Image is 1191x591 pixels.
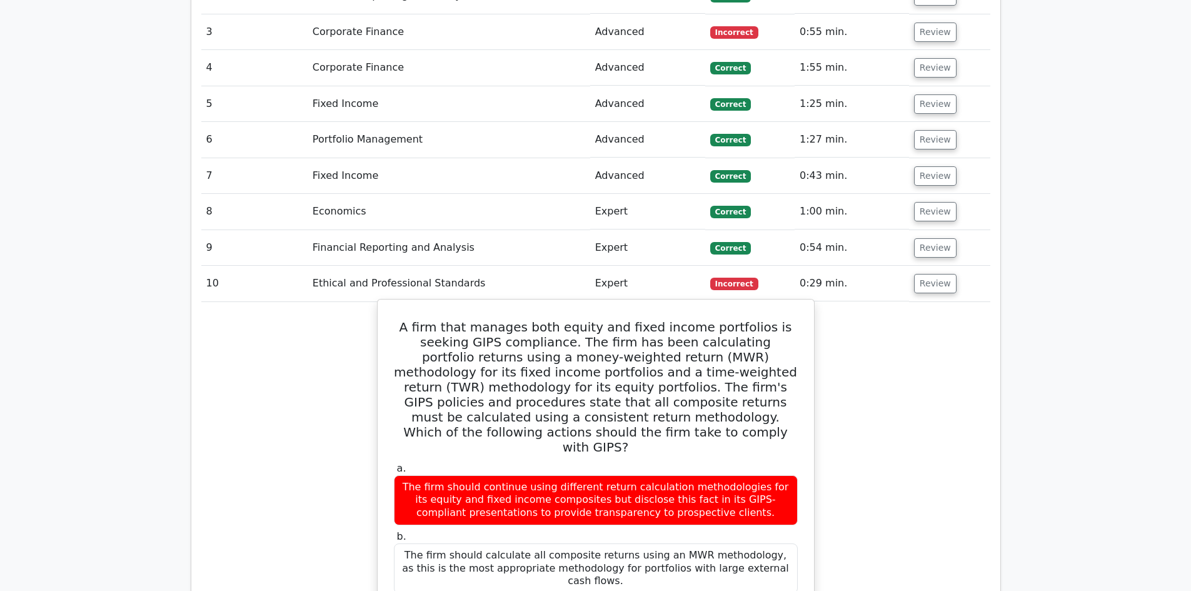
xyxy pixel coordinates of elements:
[201,14,308,50] td: 3
[710,62,751,74] span: Correct
[201,230,308,266] td: 9
[710,26,758,39] span: Incorrect
[710,242,751,255] span: Correct
[394,475,798,525] div: The firm should continue using different return calculation methodologies for its equity and fixe...
[308,194,590,230] td: Economics
[914,94,957,114] button: Review
[201,194,308,230] td: 8
[590,86,705,122] td: Advanced
[710,134,751,146] span: Correct
[590,14,705,50] td: Advanced
[308,266,590,301] td: Ethical and Professional Standards
[710,170,751,183] span: Correct
[914,23,957,42] button: Review
[308,230,590,266] td: Financial Reporting and Analysis
[795,266,909,301] td: 0:29 min.
[710,206,751,218] span: Correct
[590,50,705,86] td: Advanced
[308,86,590,122] td: Fixed Income
[795,230,909,266] td: 0:54 min.
[914,166,957,186] button: Review
[795,158,909,194] td: 0:43 min.
[201,266,308,301] td: 10
[795,122,909,158] td: 1:27 min.
[590,158,705,194] td: Advanced
[590,194,705,230] td: Expert
[201,158,308,194] td: 7
[590,230,705,266] td: Expert
[308,122,590,158] td: Portfolio Management
[795,50,909,86] td: 1:55 min.
[710,98,751,111] span: Correct
[393,320,799,455] h5: A firm that manages both equity and fixed income portfolios is seeking GIPS compliance. The firm ...
[590,266,705,301] td: Expert
[914,58,957,78] button: Review
[397,530,406,542] span: b.
[914,274,957,293] button: Review
[914,130,957,149] button: Review
[795,86,909,122] td: 1:25 min.
[201,122,308,158] td: 6
[795,194,909,230] td: 1:00 min.
[308,50,590,86] td: Corporate Finance
[308,158,590,194] td: Fixed Income
[914,238,957,258] button: Review
[201,86,308,122] td: 5
[710,278,758,290] span: Incorrect
[590,122,705,158] td: Advanced
[914,202,957,221] button: Review
[795,14,909,50] td: 0:55 min.
[397,462,406,474] span: a.
[308,14,590,50] td: Corporate Finance
[201,50,308,86] td: 4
